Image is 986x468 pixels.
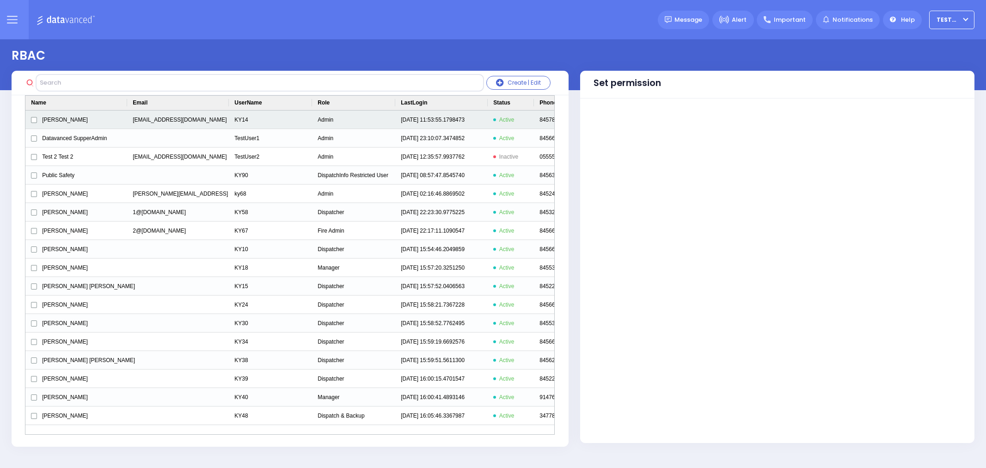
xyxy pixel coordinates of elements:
div: Press SPACE to select this row. [25,111,612,129]
input: Search [36,74,484,92]
div: TestUser1 [229,129,312,148]
span: Datavanced SupperAdmin [42,132,107,144]
div: 1@[DOMAIN_NAME] [127,203,229,222]
div: 8456627669 [534,425,612,443]
div: [EMAIL_ADDRESS][DOMAIN_NAME] [127,111,229,129]
div: 8456290016 [534,351,612,369]
div: Admin [312,111,395,129]
div: Admin [312,185,395,203]
span: [PERSON_NAME] [42,225,88,237]
div: Press SPACE to select this row. [25,333,612,351]
div: KY90 [229,166,312,185]
div: 8453252346 [534,203,612,222]
div: 9147600371 [534,388,612,406]
div: 8452221007 [534,277,612,296]
span: Active [499,246,514,252]
div: KY56 [229,425,312,443]
div: [DATE] 15:54:46.2049859 [395,240,488,259]
div: TestUser2 [229,148,312,166]
div: KY34 [229,333,312,351]
div: Press SPACE to select this row. [25,222,612,240]
span: Status [493,99,510,106]
div: 3477814545 [534,406,612,425]
div: Press SPACE to select this row. [25,166,612,185]
div: Press SPACE to select this row. [25,259,612,277]
span: Important [774,15,806,25]
div: Press SPACE to select this row. [25,406,612,425]
div: Admin [312,148,395,166]
span: Role [318,99,330,106]
div: Admin [312,129,395,148]
div: 8456624158 [534,333,612,351]
span: [PERSON_NAME] [PERSON_NAME] [42,354,135,366]
span: [PERSON_NAME] [42,410,88,422]
div: [DATE] 11:53:55.1798473 [395,111,488,129]
div: Press SPACE to select this row. [25,425,612,443]
span: Active [499,394,514,400]
span: [PERSON_NAME] [42,373,88,385]
span: Active [499,228,514,234]
span: [PERSON_NAME] [42,114,88,126]
span: Inactive [499,154,518,160]
span: Email [133,99,147,106]
div: [DATE] 12:35:57.9937762 [395,148,488,166]
div: 8452223763 [534,369,612,388]
span: Active [499,191,514,197]
img: Logo [37,14,98,25]
div: Dispatch & Backup [312,406,395,425]
div: Manager [312,259,395,277]
span: [PERSON_NAME] [42,243,88,255]
div: Dispatcher [312,296,395,314]
span: [PERSON_NAME] [42,206,88,218]
span: Test 2 Test 2 [42,151,73,163]
span: Active [499,117,514,123]
div: DispatchInfo Restricted User [312,166,395,185]
span: [PERSON_NAME] [42,317,88,329]
div: KY10 [229,240,312,259]
div: [DATE] 15:58:21.7367228 [395,296,488,314]
div: 8456377474 [534,166,612,185]
div: [DATE] 15:59:19.6692576 [395,333,488,351]
span: Active [499,302,514,308]
span: Active [499,265,514,271]
div: [DATE] 22:17:11.1090547 [395,222,488,240]
div: Press SPACE to select this row. [25,277,612,296]
div: [DATE] 15:58:52.7762495 [395,314,488,333]
div: KY30 [229,314,312,333]
span: [PERSON_NAME] [42,391,88,403]
span: Active [499,413,514,419]
img: message.svg [665,16,672,23]
div: Dispatcher [312,314,395,333]
button: Create | Edit [486,76,551,90]
div: [EMAIL_ADDRESS][DOMAIN_NAME] [127,148,229,166]
div: [DATE] 08:57:47.8545740 [395,166,488,185]
div: [DATE] 02:16:46.8869502 [395,185,488,203]
span: Active [499,339,514,345]
span: Active [499,320,514,326]
div: KY24 [229,296,312,314]
div: KY18 [229,259,312,277]
span: Public Safety [42,169,74,181]
span: UserName [234,99,262,106]
div: [DATE] 15:57:20.3251250 [395,259,488,277]
div: [DATE] 16:00:15.4701547 [395,369,488,388]
div: Press SPACE to select this row. [25,369,612,388]
div: Fire Admin [312,222,395,240]
div: Press SPACE to select this row. [25,185,612,203]
div: 8455375100 [534,314,612,333]
div: KY14 [229,111,312,129]
div: ky68 [229,185,312,203]
div: Dispatcher [312,351,395,369]
div: KY67 [229,222,312,240]
div: Dispatch & Backup [312,425,395,443]
div: Press SPACE to select this row. [25,296,612,314]
span: Active [499,209,514,216]
div: KY58 [229,203,312,222]
span: LastLogin [401,99,427,106]
div: Dispatcher [312,203,395,222]
div: 8455371137 [534,259,612,277]
div: Manager [312,388,395,406]
div: Dispatcher [312,369,395,388]
span: Active [499,135,514,142]
div: 8452483100 [534,185,612,203]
